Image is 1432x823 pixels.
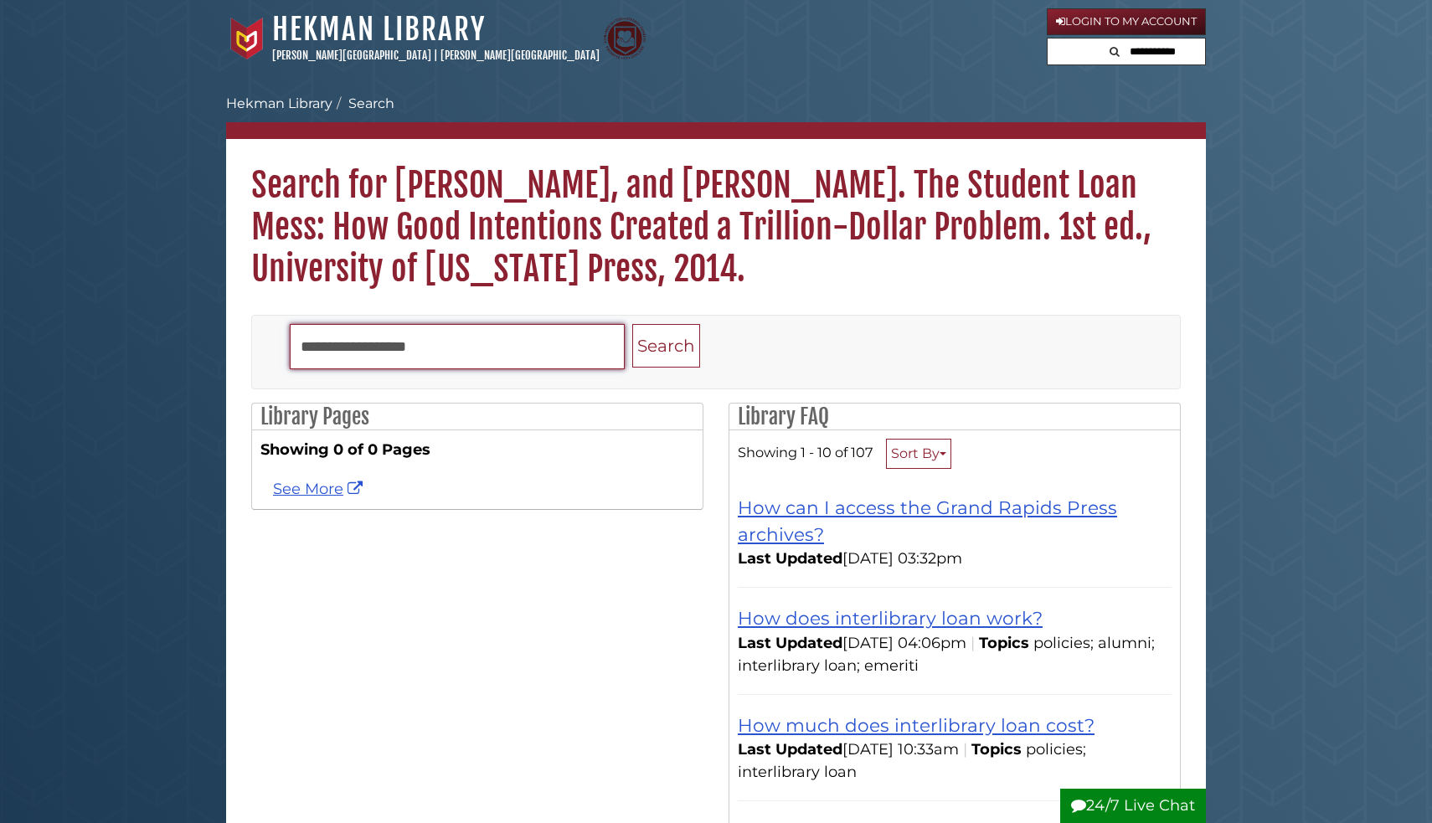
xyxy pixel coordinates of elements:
[604,18,646,59] img: Calvin Theological Seminary
[226,94,1206,139] nav: breadcrumb
[738,634,1159,675] ul: Topics
[738,714,1095,736] a: How much does interlibrary loan cost?
[332,94,394,114] li: Search
[738,444,873,460] span: Showing 1 - 10 of 107
[864,655,923,677] li: emeriti
[738,740,1090,781] ul: Topics
[886,439,951,469] button: Sort By
[226,139,1206,290] h1: Search for [PERSON_NAME], and [PERSON_NAME]. The Student Loan Mess: How Good Intentions Created a...
[966,634,979,652] span: |
[738,634,842,652] span: Last Updated
[1110,46,1120,57] i: Search
[272,11,486,48] a: Hekman Library
[959,740,971,759] span: |
[440,49,600,62] a: [PERSON_NAME][GEOGRAPHIC_DATA]
[738,655,864,677] li: interlibrary loan;
[971,740,1022,759] span: Topics
[252,404,703,430] h2: Library Pages
[729,404,1180,430] h2: Library FAQ
[1047,8,1206,35] a: Login to My Account
[738,634,966,652] span: [DATE] 04:06pm
[738,761,861,784] li: interlibrary loan
[1105,39,1125,61] button: Search
[260,439,694,461] strong: Showing 0 of 0 Pages
[226,18,268,59] img: Calvin University
[273,480,367,498] a: See more Best, Joel, and Eric Best. The Student Loan Mess: How Good Intentions Created a Trillion...
[226,95,332,111] a: Hekman Library
[738,740,842,759] span: Last Updated
[738,549,962,568] span: [DATE] 03:32pm
[979,634,1029,652] span: Topics
[738,740,959,759] span: [DATE] 10:33am
[1060,789,1206,823] button: 24/7 Live Chat
[632,324,700,368] button: Search
[1026,738,1090,761] li: policies;
[272,49,431,62] a: [PERSON_NAME][GEOGRAPHIC_DATA]
[1098,632,1159,655] li: alumni;
[738,549,842,568] span: Last Updated
[434,49,438,62] span: |
[1033,632,1098,655] li: policies;
[738,607,1043,629] a: How does interlibrary loan work?
[738,496,1117,545] a: How can I access the Grand Rapids Press archives?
